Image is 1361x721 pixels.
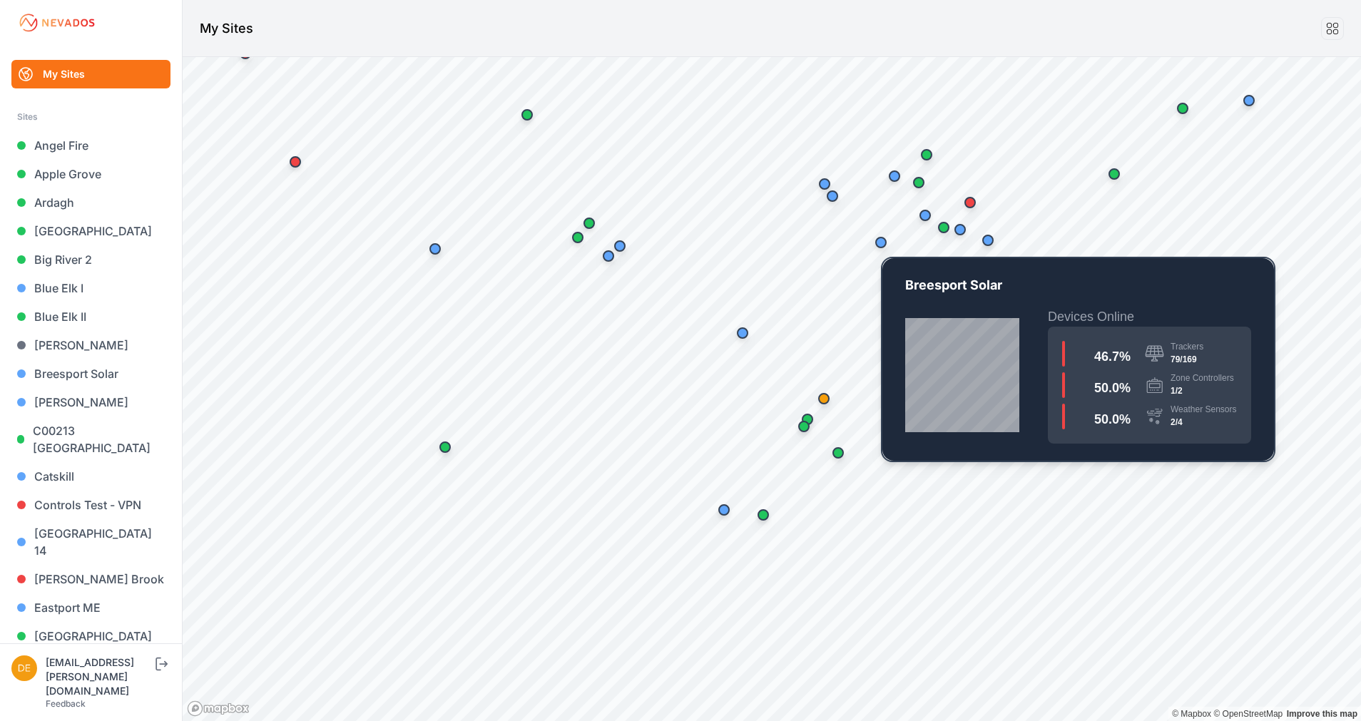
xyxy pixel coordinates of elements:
[905,275,1251,307] p: Breesport Solar
[911,201,939,230] div: Map marker
[11,565,170,593] a: [PERSON_NAME] Brook
[200,19,253,39] h1: My Sites
[882,258,1274,461] a: NY-06
[11,519,170,565] a: [GEOGRAPHIC_DATA] 14
[1171,415,1237,429] div: 2/4
[1094,381,1131,395] span: 50.0 %
[183,57,1361,721] canvas: Map
[575,209,603,237] div: Map marker
[1171,372,1234,384] div: Zone Controllers
[11,416,170,462] a: C00213 [GEOGRAPHIC_DATA]
[1235,86,1263,115] div: Map marker
[1172,709,1211,719] a: Mapbox
[11,131,170,160] a: Angel Fire
[564,223,592,252] div: Map marker
[1094,349,1131,364] span: 46.7 %
[710,496,738,524] div: Map marker
[1168,94,1197,123] div: Map marker
[867,228,895,257] div: Map marker
[11,245,170,274] a: Big River 2
[606,232,634,260] div: Map marker
[11,188,170,217] a: Ardagh
[17,11,97,34] img: Nevados
[513,101,541,129] div: Map marker
[1048,307,1251,327] h2: Devices Online
[946,215,974,244] div: Map marker
[1213,709,1283,719] a: OpenStreetMap
[1171,384,1234,398] div: 1/2
[11,622,170,650] a: [GEOGRAPHIC_DATA]
[1100,160,1128,188] div: Map marker
[594,242,623,270] div: Map marker
[17,108,165,126] div: Sites
[11,331,170,359] a: [PERSON_NAME]
[912,140,941,169] div: Map marker
[11,491,170,519] a: Controls Test - VPN
[11,60,170,88] a: My Sites
[929,213,958,242] div: Map marker
[421,235,449,263] div: Map marker
[11,274,170,302] a: Blue Elk I
[904,168,933,197] div: Map marker
[11,388,170,416] a: [PERSON_NAME]
[1171,341,1203,352] div: Trackers
[974,226,1002,255] div: Map marker
[431,433,459,461] div: Map marker
[11,655,37,681] img: devin.martin@nevados.solar
[749,501,778,529] div: Map marker
[956,188,984,217] div: Map marker
[187,700,250,717] a: Mapbox logo
[46,655,153,698] div: [EMAIL_ADDRESS][PERSON_NAME][DOMAIN_NAME]
[281,148,310,176] div: Map marker
[728,319,757,347] div: Map marker
[824,439,852,467] div: Map marker
[11,593,170,622] a: Eastport ME
[1171,352,1203,367] div: 79/169
[11,217,170,245] a: [GEOGRAPHIC_DATA]
[46,698,86,709] a: Feedback
[810,170,839,198] div: Map marker
[11,359,170,388] a: Breesport Solar
[810,384,838,413] div: Map marker
[11,160,170,188] a: Apple Grove
[880,162,909,190] div: Map marker
[11,462,170,491] a: Catskill
[793,405,822,434] div: Map marker
[1171,404,1237,415] div: Weather Sensors
[1287,709,1357,719] a: Map feedback
[1094,412,1131,426] span: 50.0 %
[11,302,170,331] a: Blue Elk II
[790,412,818,441] div: Map marker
